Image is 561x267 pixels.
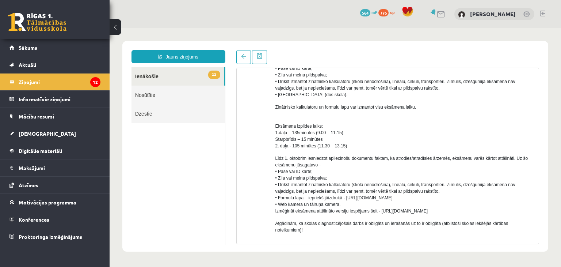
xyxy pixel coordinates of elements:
[22,76,115,95] a: Dzēstie
[9,56,100,73] a: Aktuāli
[9,125,100,142] a: [DEMOGRAPHIC_DATA]
[99,42,110,51] span: 12
[360,9,370,16] span: 564
[22,22,116,35] a: Jauns ziņojums
[9,211,100,228] a: Konferences
[9,74,100,90] a: Ziņojumi12
[470,10,516,18] a: [PERSON_NAME]
[19,130,76,137] span: [DEMOGRAPHIC_DATA]
[9,39,100,56] a: Sākums
[22,57,115,76] a: Nosūtītie
[9,228,100,245] a: Proktoringa izmēģinājums
[19,182,38,188] span: Atzīmes
[19,91,100,108] legend: Informatīvie ziņojumi
[9,91,100,108] a: Informatīvie ziņojumi
[19,44,37,51] span: Sākums
[166,193,399,204] span: Atgādinām, ka skolas diagnosticējošais darbs ir obligāts un ierašanās uz to ir obligāta (atbilsto...
[9,194,100,211] a: Motivācijas programma
[19,233,82,240] span: Proktoringa izmēģinājums
[378,9,398,15] a: 776 xp
[8,13,66,31] a: Rīgas 1. Tālmācības vidusskola
[166,95,238,120] span: Eksāmena izpildes laiks: 1.daļa – 135minūtes (9.00 – 11.15) Starpbrīdis – 15 minūtes 2. daļa - 10...
[360,9,377,15] a: 564 mP
[166,76,307,82] span: Zinātnisko kalkulatoru un formulu lapu var izmantot visu eksāmena laiku.
[19,216,49,223] span: Konferences
[22,39,114,57] a: 12Ienākošie
[390,9,394,15] span: xp
[9,142,100,159] a: Digitālie materiāli
[166,128,419,185] span: Līdz 1. oktobrim iesniedzot apliecinošu dokumentu faktam, ka atrodies/atradīsies ārzemēs, eksāmen...
[19,74,100,90] legend: Ziņojumi
[19,147,62,154] span: Digitālie materiāli
[9,177,100,193] a: Atzīmes
[19,199,76,206] span: Motivācijas programma
[458,11,465,18] img: Roberts Stāmurs
[19,61,36,68] span: Aktuāli
[9,108,100,125] a: Mācību resursi
[19,113,54,120] span: Mācību resursi
[19,159,100,176] legend: Maksājumi
[9,159,100,176] a: Maksājumi
[371,9,377,15] span: mP
[378,9,389,16] span: 776
[90,77,100,87] i: 12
